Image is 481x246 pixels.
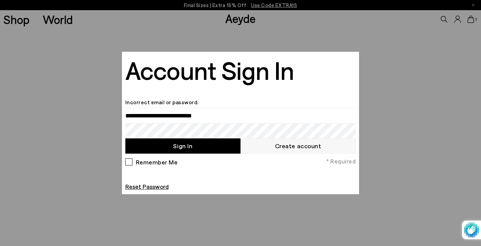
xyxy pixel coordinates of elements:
[125,56,294,83] h2: Account Sign In
[134,158,178,165] label: Remember Me
[125,98,356,107] li: Incorrect email or password.
[125,183,169,190] a: Reset Password
[240,138,356,154] a: Create account
[326,157,356,165] span: * Required
[125,138,240,154] button: Sign In
[464,221,479,239] img: Protected by hCaptcha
